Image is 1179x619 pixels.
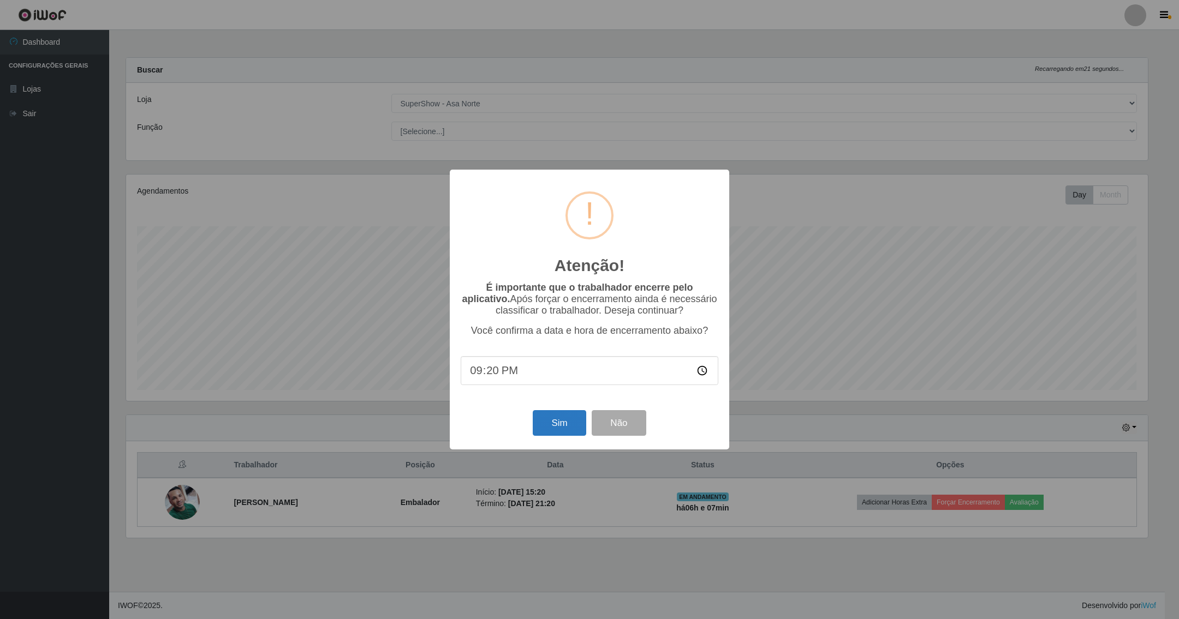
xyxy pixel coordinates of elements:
b: É importante que o trabalhador encerre pelo aplicativo. [462,282,693,304]
button: Não [592,410,646,436]
button: Sim [533,410,586,436]
p: Após forçar o encerramento ainda é necessário classificar o trabalhador. Deseja continuar? [461,282,718,316]
p: Você confirma a data e hora de encerramento abaixo? [461,325,718,336]
h2: Atenção! [555,256,624,275]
